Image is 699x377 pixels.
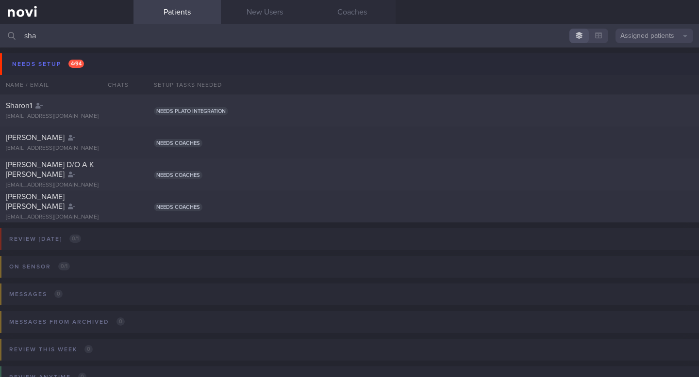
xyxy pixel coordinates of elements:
[148,75,699,94] div: Setup tasks needed
[6,214,128,221] div: [EMAIL_ADDRESS][DOMAIN_NAME]
[68,60,84,68] span: 4 / 94
[616,29,693,43] button: Assigned patients
[7,260,72,273] div: On sensor
[154,139,202,147] span: Needs coaches
[154,203,202,211] span: Needs coaches
[6,113,128,120] div: [EMAIL_ADDRESS][DOMAIN_NAME]
[154,107,228,115] span: Needs plato integration
[6,145,128,152] div: [EMAIL_ADDRESS][DOMAIN_NAME]
[6,102,32,110] span: Sharon1
[6,134,65,141] span: [PERSON_NAME]
[7,233,83,246] div: Review [DATE]
[7,315,127,329] div: Messages from Archived
[7,288,65,301] div: Messages
[6,161,94,178] span: [PERSON_NAME] D/O A K [PERSON_NAME]
[54,290,63,298] span: 0
[58,262,70,270] span: 0 / 1
[6,182,128,189] div: [EMAIL_ADDRESS][DOMAIN_NAME]
[116,317,125,326] span: 0
[95,75,133,94] div: Chats
[10,58,86,71] div: Needs setup
[154,171,202,179] span: Needs coaches
[6,193,65,210] span: [PERSON_NAME] [PERSON_NAME]
[7,343,95,356] div: Review this week
[84,345,93,353] span: 0
[69,235,81,243] span: 0 / 1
